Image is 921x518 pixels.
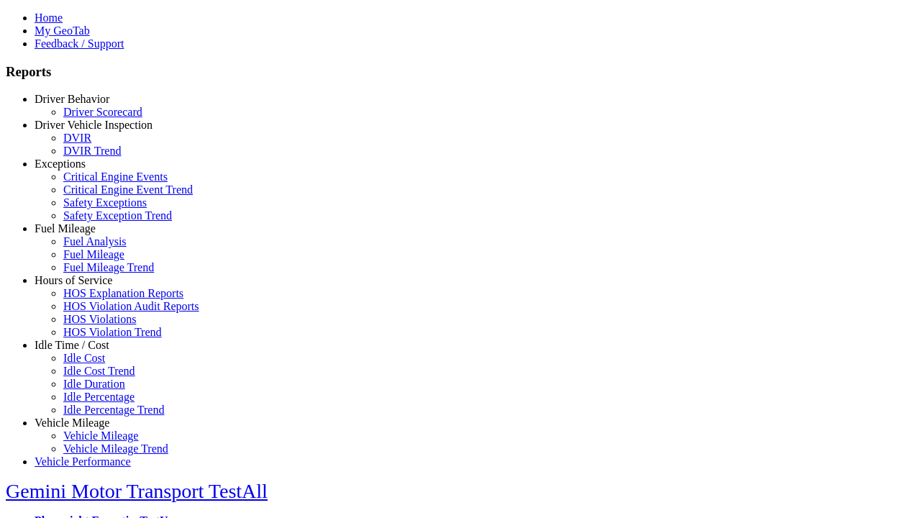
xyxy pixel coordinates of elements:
[6,64,915,80] h3: Reports
[35,339,109,351] a: Idle Time / Cost
[63,183,193,196] a: Critical Engine Event Trend
[63,106,142,118] a: Driver Scorecard
[35,12,63,24] a: Home
[63,442,168,455] a: Vehicle Mileage Trend
[63,209,172,222] a: Safety Exception Trend
[35,222,96,235] a: Fuel Mileage
[63,171,168,183] a: Critical Engine Events
[63,352,105,364] a: Idle Cost
[63,248,124,260] a: Fuel Mileage
[63,430,138,442] a: Vehicle Mileage
[35,417,109,429] a: Vehicle Mileage
[63,391,135,403] a: Idle Percentage
[63,326,162,338] a: HOS Violation Trend
[63,235,127,247] a: Fuel Analysis
[35,274,112,286] a: Hours of Service
[63,365,135,377] a: Idle Cost Trend
[6,480,268,502] a: Gemini Motor Transport TestAll
[35,158,86,170] a: Exceptions
[35,455,131,468] a: Vehicle Performance
[63,378,125,390] a: Idle Duration
[63,300,199,312] a: HOS Violation Audit Reports
[63,261,154,273] a: Fuel Mileage Trend
[35,24,90,37] a: My GeoTab
[63,287,183,299] a: HOS Explanation Reports
[35,119,153,131] a: Driver Vehicle Inspection
[63,132,91,144] a: DVIR
[35,37,124,50] a: Feedback / Support
[63,404,164,416] a: Idle Percentage Trend
[63,313,136,325] a: HOS Violations
[63,145,121,157] a: DVIR Trend
[63,196,147,209] a: Safety Exceptions
[35,93,109,105] a: Driver Behavior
